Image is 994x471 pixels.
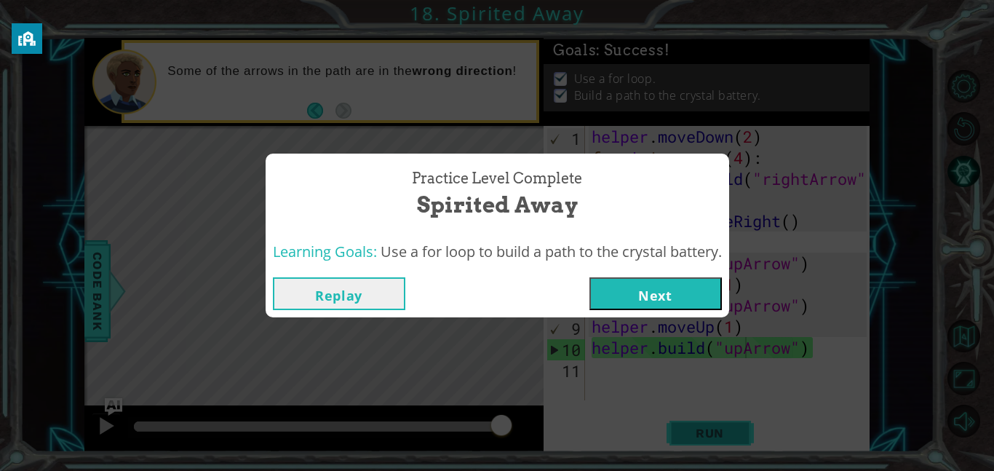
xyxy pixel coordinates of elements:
button: privacy banner [12,23,42,54]
span: Practice Level Complete [412,168,582,189]
button: Next [589,277,722,310]
span: Learning Goals: [273,242,377,261]
span: Use a for loop to build a path to the crystal battery. [381,242,722,261]
span: Spirited Away [417,189,578,221]
button: Replay [273,277,405,310]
